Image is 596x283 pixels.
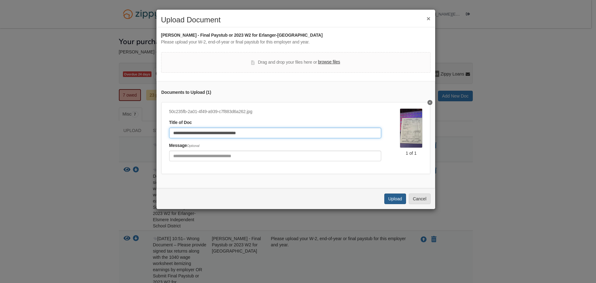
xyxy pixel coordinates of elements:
button: × [427,15,430,22]
label: Title of Doc [169,119,192,126]
div: 1 of 1 [400,150,422,156]
div: 50c235fb-2a01-4f49-a939-c7f883d6a262.jpg [169,108,382,115]
img: 50c235fb-2a01-4f49-a939-c7f883d6a262.jpg [400,108,422,148]
div: Documents to Upload ( 1 ) [161,89,430,96]
label: Message [169,142,200,149]
div: Drag and drop your files here or [251,59,340,66]
h2: Upload Document [161,16,431,24]
div: [PERSON_NAME] - Final Paystub or 2023 W2 for Erlanger-[GEOGRAPHIC_DATA] [161,32,431,39]
label: browse files [318,59,340,66]
input: Document Title [169,128,382,138]
button: Delete Final Paystub or 2023 W2 for Erlanger-El [427,100,432,105]
div: Please upload your W-2, end-of-year or final paystub for this employer and year. [161,39,431,46]
button: Upload [384,194,406,204]
button: Cancel [409,194,431,204]
input: Include any comments on this document [169,151,382,161]
span: Optional [187,144,199,148]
